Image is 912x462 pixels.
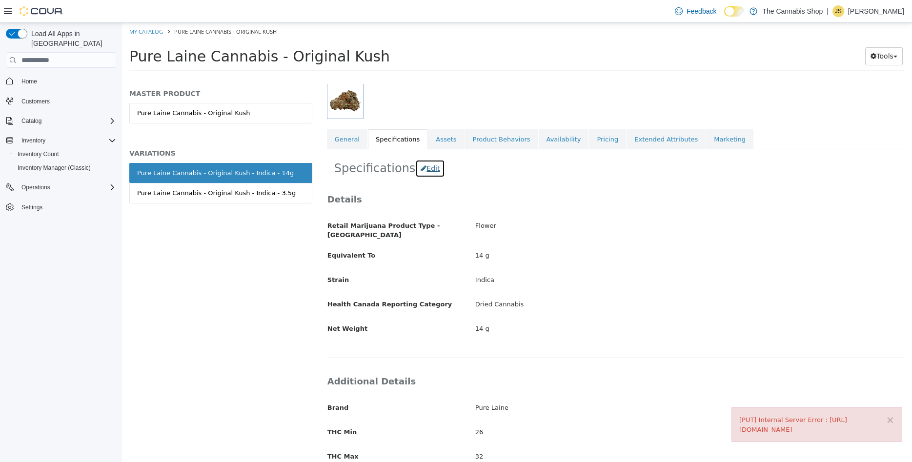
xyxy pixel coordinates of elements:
[18,164,91,172] span: Inventory Manager (Classic)
[18,150,59,158] span: Inventory Count
[205,253,227,261] span: Strain
[7,66,190,75] h5: MASTER PRODUCT
[346,273,790,290] div: Dried Cannabis
[835,5,842,17] span: JS
[467,106,504,127] a: Pricing
[205,199,318,216] span: Retail Marijuana Product Type - [GEOGRAPHIC_DATA]
[18,135,49,146] button: Inventory
[346,224,790,241] div: 14 g
[827,5,829,17] p: |
[764,392,772,402] button: ×
[343,106,416,127] a: Product Behaviors
[743,24,781,42] button: Tools
[21,98,50,105] span: Customers
[293,137,323,155] button: Edit
[205,353,782,364] h3: Additional Details
[7,5,41,12] a: My Catalog
[671,1,720,21] a: Feedback
[205,229,253,236] span: Equivalent To
[832,5,844,17] div: Justin Saikaley
[205,171,782,182] h3: Details
[205,302,245,309] span: Net Weight
[346,401,790,418] div: 26
[205,405,235,413] span: THC Min
[15,165,174,175] div: Pure Laine Cannabis - Original Kush - Indica - 3.5g
[6,70,116,240] nav: Complex example
[212,137,775,155] h2: Specifications
[848,5,904,17] p: [PERSON_NAME]
[14,148,63,160] a: Inventory Count
[18,96,54,107] a: Customers
[7,126,190,135] h5: VARIATIONS
[10,147,120,161] button: Inventory Count
[617,392,772,411] div: [PUT] Internal Server Error : [URL][DOMAIN_NAME]
[15,145,172,155] div: Pure Laine Cannabis - Original Kush - Indica - 14g
[18,201,46,213] a: Settings
[346,249,790,266] div: Indica
[346,195,790,212] div: Flower
[687,6,716,16] span: Feedback
[205,278,330,285] span: Health Canada Reporting Category
[14,148,116,160] span: Inventory Count
[2,181,120,194] button: Operations
[724,6,745,17] input: Dark Mode
[2,200,120,214] button: Settings
[21,183,50,191] span: Operations
[2,74,120,88] button: Home
[18,181,116,193] span: Operations
[52,5,155,12] span: Pure Laine Cannabis - Original Kush
[20,6,63,16] img: Cova
[246,106,305,127] a: Specifications
[18,201,116,213] span: Settings
[21,78,37,85] span: Home
[21,117,41,125] span: Catalog
[2,94,120,108] button: Customers
[18,75,116,87] span: Home
[346,298,790,315] div: 14 g
[7,80,190,100] a: Pure Laine Cannabis - Original Kush
[18,95,116,107] span: Customers
[18,115,45,127] button: Catalog
[505,106,584,127] a: Extended Attributes
[762,5,823,17] p: The Cannabis Shop
[205,381,227,388] span: Brand
[205,106,245,127] a: General
[18,115,116,127] span: Catalog
[14,162,95,174] a: Inventory Manager (Classic)
[346,425,790,442] div: 32
[584,106,631,127] a: Marketing
[14,162,116,174] span: Inventory Manager (Classic)
[10,161,120,175] button: Inventory Manager (Classic)
[205,430,237,437] span: THC Max
[7,25,268,42] span: Pure Laine Cannabis - Original Kush
[21,137,45,144] span: Inventory
[2,114,120,128] button: Catalog
[306,106,342,127] a: Assets
[18,76,41,87] a: Home
[27,29,116,48] span: Load All Apps in [GEOGRAPHIC_DATA]
[21,203,42,211] span: Settings
[417,106,467,127] a: Availability
[18,181,54,193] button: Operations
[2,134,120,147] button: Inventory
[346,377,790,394] div: Pure Laine
[18,135,116,146] span: Inventory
